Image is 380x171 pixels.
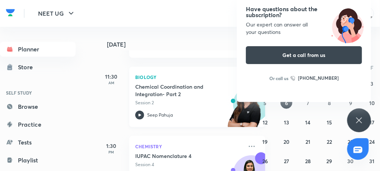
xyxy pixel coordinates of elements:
abbr: October 15, 2025 [327,119,332,126]
button: October 23, 2025 [345,136,357,148]
abbr: October 28, 2025 [305,158,311,165]
button: October 27, 2025 [281,155,292,167]
button: October 31, 2025 [366,155,378,167]
abbr: October 20, 2025 [284,138,289,145]
button: October 15, 2025 [323,116,335,128]
abbr: October 26, 2025 [262,158,268,165]
p: Session 2 [135,99,243,106]
button: October 3, 2025 [366,77,378,89]
h5: Chemical Coordination and Integration- Part 2 [135,83,228,98]
abbr: October 30, 2025 [348,158,354,165]
abbr: October 5, 2025 [264,99,267,107]
p: Biology [135,73,243,82]
abbr: October 19, 2025 [263,138,268,145]
button: October 14, 2025 [302,116,314,128]
abbr: October 23, 2025 [348,138,354,145]
abbr: October 16, 2025 [348,119,353,126]
abbr: October 31, 2025 [370,158,375,165]
button: October 12, 2025 [259,116,271,128]
abbr: October 27, 2025 [284,158,289,165]
div: Our expert can answer all your questions [246,21,362,36]
h4: Have questions about the subscription? [246,6,362,18]
button: October 9, 2025 [345,97,357,109]
abbr: October 24, 2025 [369,138,375,145]
button: October 6, 2025 [281,97,292,109]
a: Company Logo [6,7,15,20]
button: October 7, 2025 [302,97,314,109]
img: Company Logo [6,7,15,18]
div: Store [18,63,37,72]
abbr: October 6, 2025 [285,99,288,107]
button: Get a call from us [246,46,362,64]
h5: IUPAC Nomenclature 4 [135,152,228,160]
button: October 16, 2025 [345,116,357,128]
h6: [PHONE_NUMBER] [298,75,339,82]
h5: 11:30 [96,73,126,80]
h4: [DATE] [107,41,273,47]
abbr: October 3, 2025 [371,80,374,87]
button: October 28, 2025 [302,155,314,167]
abbr: October 22, 2025 [327,138,332,145]
a: [PHONE_NUMBER] [291,75,339,82]
button: October 8, 2025 [323,97,335,109]
abbr: October 14, 2025 [305,119,311,126]
h5: 1:30 [96,142,126,150]
button: October 24, 2025 [366,136,378,148]
button: October 29, 2025 [323,155,335,167]
img: unacademy [224,83,265,134]
abbr: October 10, 2025 [369,99,375,107]
abbr: October 9, 2025 [349,99,352,107]
button: October 5, 2025 [259,97,271,109]
button: October 19, 2025 [259,136,271,148]
p: Session 4 [135,161,243,168]
button: October 30, 2025 [345,155,357,167]
abbr: October 12, 2025 [263,119,267,126]
button: October 17, 2025 [366,116,378,128]
p: Or call us [269,75,288,82]
p: AM [96,80,126,85]
abbr: October 13, 2025 [284,119,289,126]
p: PM [96,150,126,154]
button: October 20, 2025 [281,136,292,148]
abbr: October 17, 2025 [370,119,374,126]
abbr: October 8, 2025 [328,99,331,107]
button: NEET UG [34,6,80,21]
button: October 22, 2025 [323,136,335,148]
button: October 21, 2025 [302,136,314,148]
abbr: Friday [371,64,374,71]
abbr: October 29, 2025 [326,158,332,165]
img: ttu_illustration_new.svg [324,6,371,43]
button: October 10, 2025 [366,97,378,109]
p: Chemistry [135,142,243,151]
p: Seep Pahuja [147,112,173,118]
abbr: October 7, 2025 [307,99,309,107]
abbr: October 21, 2025 [305,138,310,145]
button: October 13, 2025 [281,116,292,128]
button: October 26, 2025 [259,155,271,167]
